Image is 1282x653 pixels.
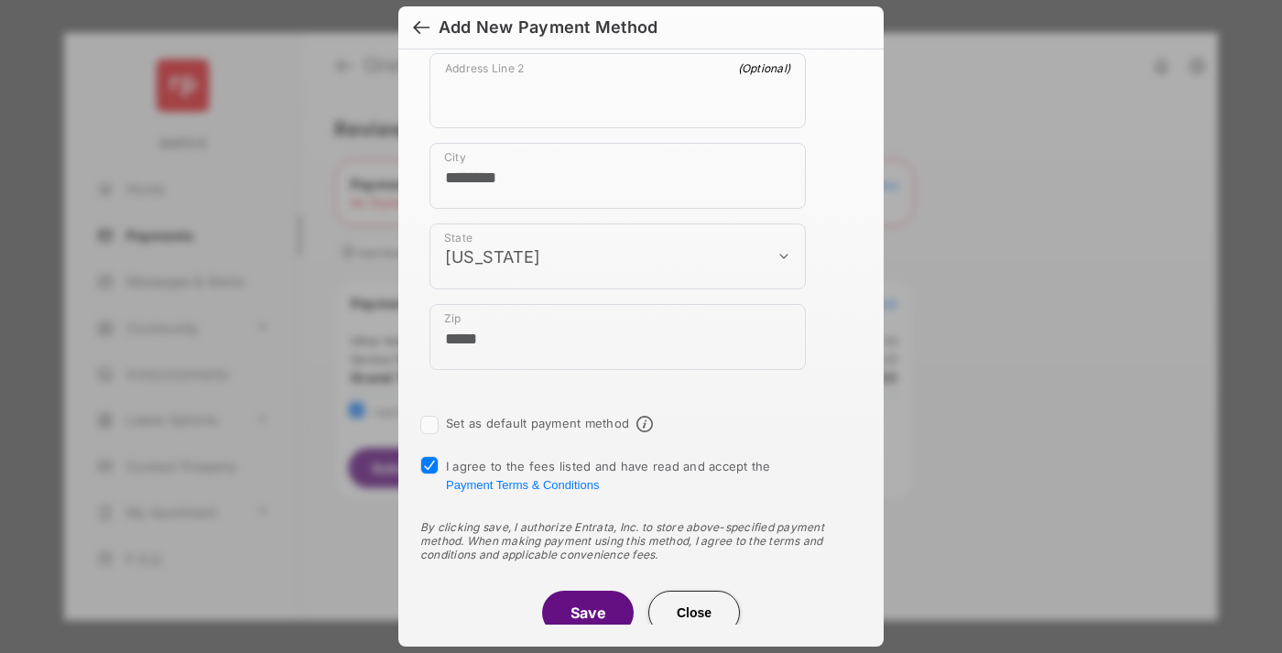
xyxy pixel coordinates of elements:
div: payment_method_screening[postal_addresses][postalCode] [429,304,806,370]
span: I agree to the fees listed and have read and accept the [446,459,771,492]
div: payment_method_screening[postal_addresses][locality] [429,143,806,209]
div: payment_method_screening[postal_addresses][addressLine2] [429,53,806,128]
div: Add New Payment Method [439,17,657,38]
div: payment_method_screening[postal_addresses][administrativeArea] [429,223,806,289]
button: I agree to the fees listed and have read and accept the [446,478,599,492]
div: By clicking save, I authorize Entrata, Inc. to store above-specified payment method. When making ... [420,520,862,561]
label: Set as default payment method [446,416,629,430]
span: Default payment method info [636,416,653,432]
button: Close [648,591,740,635]
button: Save [542,591,634,635]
